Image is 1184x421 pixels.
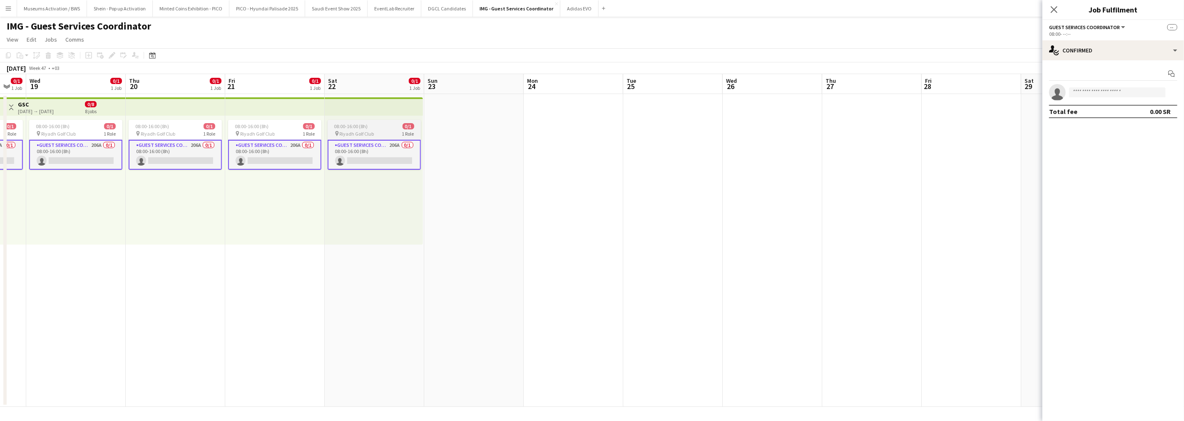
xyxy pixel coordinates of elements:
span: Sat [1025,77,1034,84]
span: Comms [65,36,84,43]
span: Riyadh Golf Club [141,131,175,137]
span: 0/1 [5,123,16,129]
span: View [7,36,18,43]
span: Wed [726,77,737,84]
span: 08:00-16:00 (8h) [135,123,169,129]
span: Sat [328,77,337,84]
span: 0/1 [303,123,315,129]
span: 08:00-16:00 (8h) [36,123,70,129]
span: Riyadh Golf Club [340,131,374,137]
div: 1 Job [210,85,221,91]
div: 08:00- --:-- [1049,31,1177,37]
span: 0/1 [309,78,321,84]
a: View [3,34,22,45]
span: Riyadh Golf Club [41,131,76,137]
app-job-card: 08:00-16:00 (8h)0/1 Riyadh Golf Club1 RoleGuest Services Coordinator206A0/108:00-16:00 (8h) [328,120,421,170]
span: Thu [129,77,139,84]
span: 23 [426,82,438,91]
span: Sun [428,77,438,84]
span: 20 [128,82,139,91]
span: 0/1 [110,78,122,84]
div: 1 Job [111,85,122,91]
div: Total fee [1049,107,1077,116]
app-job-card: 08:00-16:00 (8h)0/1 Riyadh Golf Club1 RoleGuest Services Coordinator206A0/108:00-16:00 (8h) [29,120,122,170]
span: Guest Services Coordinator [1049,24,1120,30]
span: Thu [826,77,836,84]
span: 1 Role [203,131,215,137]
h3: Job Fulfilment [1042,4,1184,15]
div: [DATE] → [DATE] [18,108,54,114]
span: 27 [824,82,836,91]
span: 0/1 [210,78,221,84]
span: 1 Role [104,131,116,137]
span: 08:00-16:00 (8h) [235,123,269,129]
span: 1 Role [402,131,414,137]
button: Adidas EVO [560,0,599,17]
span: 22 [327,82,337,91]
span: Fri [229,77,235,84]
app-card-role: Guest Services Coordinator206A0/108:00-16:00 (8h) [29,140,122,170]
a: Edit [23,34,40,45]
span: 0/1 [204,123,215,129]
span: Jobs [45,36,57,43]
span: 08:00-16:00 (8h) [334,123,368,129]
button: Saudi Event Show 2025 [305,0,368,17]
span: 24 [526,82,538,91]
a: Comms [62,34,87,45]
app-job-card: 08:00-16:00 (8h)0/1 Riyadh Golf Club1 RoleGuest Services Coordinator206A0/108:00-16:00 (8h) [129,120,222,170]
span: Tue [627,77,636,84]
div: 1 Job [409,85,420,91]
div: [DATE] [7,64,26,72]
div: 0.00 SR [1150,107,1171,116]
button: EventLab Recruiter [368,0,421,17]
span: 26 [725,82,737,91]
button: PICO - Hyundai Palisade 2025 [229,0,305,17]
button: IMG - Guest Services Coordinator [473,0,560,17]
span: 21 [227,82,235,91]
div: +03 [52,65,60,71]
span: 0/8 [85,101,97,107]
span: 0/1 [403,123,414,129]
app-card-role: Guest Services Coordinator206A0/108:00-16:00 (8h) [129,140,222,170]
span: 1 Role [303,131,315,137]
span: Fri [925,77,932,84]
span: Week 47 [27,65,48,71]
span: Mon [527,77,538,84]
div: 1 Job [310,85,321,91]
span: 25 [625,82,636,91]
button: Museums Activation / BWS [17,0,87,17]
div: 8 jobs [85,107,97,114]
a: Jobs [41,34,60,45]
app-card-role: Guest Services Coordinator206A0/108:00-16:00 (8h) [328,140,421,170]
span: 29 [1023,82,1034,91]
span: -- [1167,24,1177,30]
span: 0/1 [11,78,22,84]
button: Shein - Pop up Activation [87,0,153,17]
span: 0/1 [104,123,116,129]
span: 0/1 [409,78,420,84]
app-job-card: 08:00-16:00 (8h)0/1 Riyadh Golf Club1 RoleGuest Services Coordinator206A0/108:00-16:00 (8h) [228,120,321,170]
button: Guest Services Coordinator [1049,24,1127,30]
span: Wed [30,77,40,84]
button: Minted Coins Exhibition - PICO [153,0,229,17]
div: 1 Job [11,85,22,91]
span: Edit [27,36,36,43]
span: Riyadh Golf Club [240,131,275,137]
h3: GSC [18,101,54,108]
span: 1 Role [4,131,16,137]
span: 28 [924,82,932,91]
div: Confirmed [1042,40,1184,60]
h1: IMG - Guest Services Coordinator [7,20,151,32]
app-card-role: Guest Services Coordinator206A0/108:00-16:00 (8h) [228,140,321,170]
button: DGCL Candidates [421,0,473,17]
span: 19 [28,82,40,91]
